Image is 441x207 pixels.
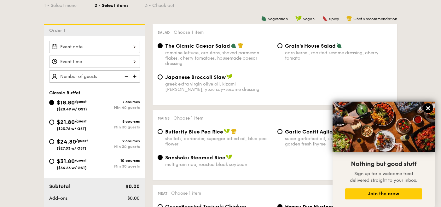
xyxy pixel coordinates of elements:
[95,158,140,163] div: 10 courses
[165,136,272,147] div: shallots, coriander, supergarlicfied oil, blue pea flower
[158,129,163,134] input: Butterfly Blue Pea Riceshallots, coriander, supergarlicfied oil, blue pea flower
[226,154,232,160] img: icon-vegan.f8ff3823.svg
[173,115,203,121] span: Choose 1 item
[57,99,75,106] span: $18.80
[49,139,54,144] input: $24.80/guest($27.03 w/ GST)9 coursesMin 30 guests
[285,50,392,61] div: corn kernel, roasted sesame dressing, cherry tomato
[158,30,170,35] span: Salad
[49,100,54,105] input: $18.80/guest($20.49 w/ GST)7 coursesMin 40 guests
[76,139,88,143] span: /guest
[158,43,163,48] input: The Classic Caesar Saladromaine lettuce, croutons, shaved parmesan flakes, cherry tomatoes, house...
[95,105,140,110] div: Min 40 guests
[346,15,352,21] img: icon-chef-hat.a58ddaea.svg
[345,188,422,199] button: Join the crew
[350,171,417,183] span: Sign up for a welcome treat delivered straight to your inbox.
[49,120,54,125] input: $21.80/guest($23.76 w/ GST)8 coursesMin 30 guests
[165,50,272,66] div: romaine lettuce, croutons, shaved parmesan flakes, cherry tomatoes, housemade caesar dressing
[75,99,87,104] span: /guest
[49,196,67,201] span: Add-ons
[165,155,225,161] span: Sanshoku Steamed Rice
[353,17,397,21] span: Chef's recommendation
[329,17,339,21] span: Spicy
[261,15,267,21] img: icon-vegetarian.fe4039eb.svg
[351,160,416,168] span: Nothing but good stuff
[231,128,237,134] img: icon-chef-hat.a58ddaea.svg
[57,166,87,170] span: ($34.66 w/ GST)
[57,119,75,126] span: $21.80
[285,136,392,147] div: super garlicfied oil, slow baked cherry tomatoes, garden fresh thyme
[285,129,345,135] span: Garlic Confit Aglio Olio
[238,43,243,48] img: icon-chef-hat.a58ddaea.svg
[95,164,140,169] div: Min 30 guests
[49,70,140,83] input: Number of guests
[171,191,201,196] span: Choose 1 item
[158,191,167,196] span: Meat
[158,74,163,80] input: Japanese Broccoli Slawgreek extra virgin olive oil, kizami [PERSON_NAME], yuzu soy-sesame dressing
[165,81,272,92] div: greek extra virgin olive oil, kizami [PERSON_NAME], yuzu soy-sesame dressing
[303,17,315,21] span: Vegan
[285,43,336,49] span: Grain's House Salad
[57,127,86,131] span: ($23.76 w/ GST)
[49,159,54,164] input: $31.80/guest($34.66 w/ GST)10 coursesMin 30 guests
[57,107,87,111] span: ($20.49 w/ GST)
[49,90,80,96] span: Classic Buffet
[165,129,223,135] span: Butterfly Blue Pea Rice
[49,183,71,189] span: Subtotal
[49,56,140,68] input: Event time
[277,43,282,48] input: Grain's House Saladcorn kernel, roasted sesame dressing, cherry tomato
[231,43,236,48] img: icon-vegetarian.fe4039eb.svg
[165,162,272,167] div: multigrain rice, roasted black soybean
[49,41,140,53] input: Event date
[322,15,328,21] img: icon-spicy.37a8142b.svg
[95,100,140,104] div: 7 courses
[95,119,140,124] div: 8 courses
[127,196,140,201] span: $0.00
[57,158,75,165] span: $31.80
[131,70,140,82] img: icon-add.58712e84.svg
[224,128,230,134] img: icon-vegan.f8ff3823.svg
[95,139,140,143] div: 9 courses
[95,145,140,149] div: Min 30 guests
[57,138,76,145] span: $24.80
[226,74,233,80] img: icon-vegan.f8ff3823.svg
[75,119,87,123] span: /guest
[165,74,226,80] span: Japanese Broccoli Slaw
[336,43,342,48] img: icon-vegetarian.fe4039eb.svg
[125,183,140,189] span: $0.00
[121,70,131,82] img: icon-reduce.1d2dbef1.svg
[158,155,163,160] input: Sanshoku Steamed Ricemultigrain rice, roasted black soybean
[49,28,68,33] span: Order 1
[95,125,140,129] div: Min 30 guests
[165,43,230,49] span: The Classic Caesar Salad
[57,146,86,151] span: ($27.03 w/ GST)
[75,158,87,163] span: /guest
[295,15,302,21] img: icon-vegan.f8ff3823.svg
[277,129,282,134] input: Garlic Confit Aglio Oliosuper garlicfied oil, slow baked cherry tomatoes, garden fresh thyme
[423,103,433,113] button: Close
[158,116,170,121] span: Mains
[268,17,288,21] span: Vegetarian
[174,30,204,35] span: Choose 1 item
[333,102,435,152] img: DSC07876-Edit02-Large.jpeg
